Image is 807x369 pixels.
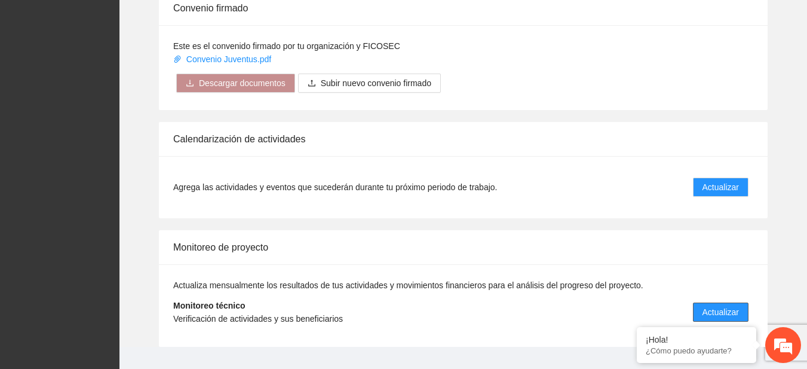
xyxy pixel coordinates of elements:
[173,54,274,64] a: Convenio Juventus.pdf
[173,122,753,156] div: Calendarización de actividades
[199,77,286,90] span: Descargar documentos
[298,74,441,93] button: uploadSubir nuevo convenio firmado
[173,280,643,290] span: Actualiza mensualmente los resultados de tus actividades y movimientos financieros para el anális...
[6,243,228,285] textarea: Escriba su mensaje y pulse “Intro”
[173,181,497,194] span: Agrega las actividades y eventos que sucederán durante tu próximo periodo de trabajo.
[693,303,748,322] button: Actualizar
[646,346,747,355] p: ¿Cómo puedo ayudarte?
[298,78,441,88] span: uploadSubir nuevo convenio firmado
[646,335,747,344] div: ¡Hola!
[702,306,739,319] span: Actualizar
[196,6,225,35] div: Minimizar ventana de chat en vivo
[173,55,182,63] span: paper-clip
[702,181,739,194] span: Actualizar
[173,230,753,264] div: Monitoreo de proyecto
[308,79,316,89] span: upload
[173,41,400,51] span: Este es el convenido firmado por tu organización y FICOSEC
[69,118,165,239] span: Estamos en línea.
[186,79,194,89] span: download
[173,314,343,324] span: Verificación de actividades y sus beneficiarios
[693,178,748,197] button: Actualizar
[62,61,201,77] div: Chatee con nosotros ahora
[321,77,431,90] span: Subir nuevo convenio firmado
[173,301,246,310] strong: Monitoreo técnico
[176,74,295,93] button: downloadDescargar documentos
